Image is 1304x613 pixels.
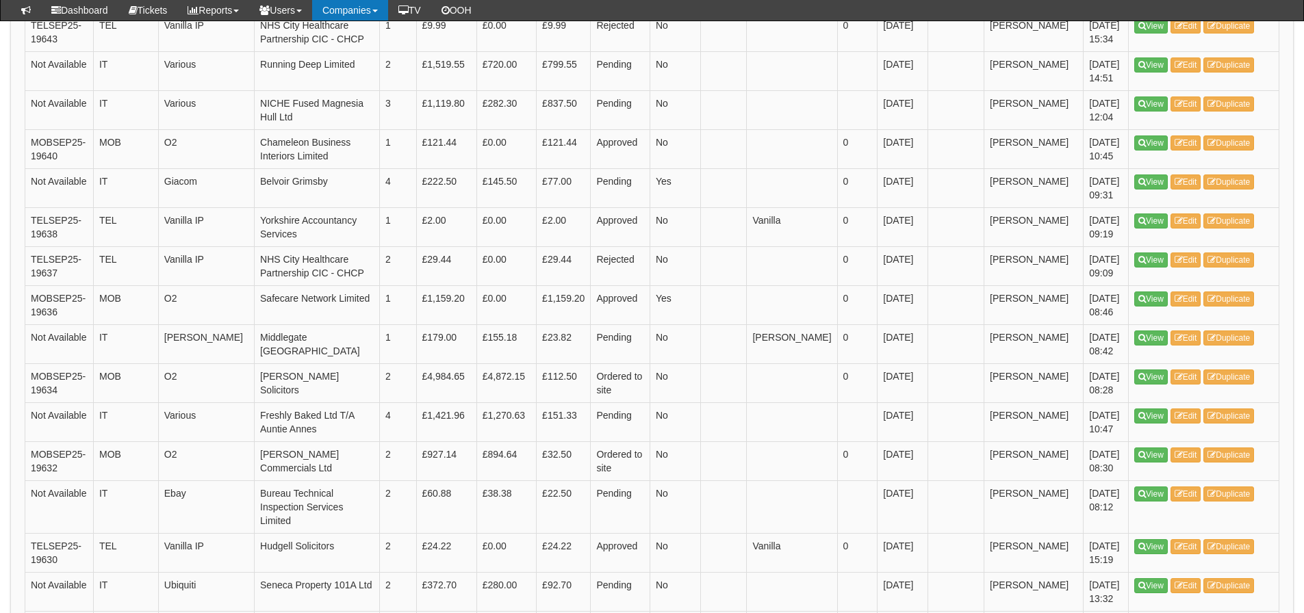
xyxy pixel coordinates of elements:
[537,285,591,324] td: £1,159.20
[1134,408,1168,423] a: View
[1203,330,1254,345] a: Duplicate
[93,402,158,441] td: IT
[416,285,476,324] td: £1,159.20
[158,90,254,129] td: Various
[1171,291,1201,306] a: Edit
[416,441,476,480] td: £927.14
[837,246,878,285] td: 0
[650,324,700,363] td: No
[650,207,700,246] td: No
[984,129,1084,168] td: [PERSON_NAME]
[591,246,650,285] td: Rejected
[1134,96,1168,112] a: View
[379,363,416,402] td: 2
[1203,252,1254,268] a: Duplicate
[837,129,878,168] td: 0
[476,533,536,572] td: £0.00
[984,533,1084,572] td: [PERSON_NAME]
[537,572,591,611] td: £92.70
[476,129,536,168] td: £0.00
[1084,363,1129,402] td: [DATE] 08:28
[416,572,476,611] td: £372.70
[476,207,536,246] td: £0.00
[537,324,591,363] td: £23.82
[476,51,536,90] td: £720.00
[1203,408,1254,423] a: Duplicate
[1134,213,1168,229] a: View
[476,402,536,441] td: £1,270.63
[984,207,1084,246] td: [PERSON_NAME]
[1203,213,1254,229] a: Duplicate
[837,533,878,572] td: 0
[537,402,591,441] td: £151.33
[379,168,416,207] td: 4
[158,285,254,324] td: O2
[416,324,476,363] td: £179.00
[984,572,1084,611] td: [PERSON_NAME]
[650,12,700,51] td: No
[984,12,1084,51] td: [PERSON_NAME]
[1203,369,1254,384] a: Duplicate
[93,12,158,51] td: TEL
[379,129,416,168] td: 1
[984,285,1084,324] td: [PERSON_NAME]
[1134,174,1168,190] a: View
[984,90,1084,129] td: [PERSON_NAME]
[1134,369,1168,384] a: View
[1171,18,1201,34] a: Edit
[1134,291,1168,306] a: View
[25,533,94,572] td: TELSEP25-19630
[158,441,254,480] td: O2
[93,51,158,90] td: IT
[984,168,1084,207] td: [PERSON_NAME]
[25,90,94,129] td: Not Available
[416,168,476,207] td: £222.50
[650,441,700,480] td: No
[25,285,94,324] td: MOBSEP25-19636
[25,324,94,363] td: Not Available
[476,480,536,533] td: £38.38
[537,441,591,480] td: £32.50
[25,363,94,402] td: MOBSEP25-19634
[416,246,476,285] td: £29.44
[476,363,536,402] td: £4,872.15
[591,90,650,129] td: Pending
[984,51,1084,90] td: [PERSON_NAME]
[379,285,416,324] td: 1
[416,129,476,168] td: £121.44
[878,12,928,51] td: [DATE]
[537,533,591,572] td: £24.22
[1203,174,1254,190] a: Duplicate
[93,285,158,324] td: MOB
[1084,168,1129,207] td: [DATE] 09:31
[379,51,416,90] td: 2
[878,207,928,246] td: [DATE]
[1203,578,1254,593] a: Duplicate
[878,90,928,129] td: [DATE]
[878,51,928,90] td: [DATE]
[25,572,94,611] td: Not Available
[1171,447,1201,462] a: Edit
[255,285,380,324] td: Safecare Network Limited
[1084,90,1129,129] td: [DATE] 12:04
[984,246,1084,285] td: [PERSON_NAME]
[93,533,158,572] td: TEL
[416,12,476,51] td: £9.99
[93,324,158,363] td: IT
[158,363,254,402] td: O2
[158,207,254,246] td: Vanilla IP
[476,246,536,285] td: £0.00
[878,572,928,611] td: [DATE]
[1203,447,1254,462] a: Duplicate
[158,51,254,90] td: Various
[984,363,1084,402] td: [PERSON_NAME]
[650,533,700,572] td: No
[591,285,650,324] td: Approved
[379,533,416,572] td: 2
[591,572,650,611] td: Pending
[25,441,94,480] td: MOBSEP25-19632
[1134,135,1168,151] a: View
[255,480,380,533] td: Bureau Technical Inspection Services Limited
[878,324,928,363] td: [DATE]
[158,402,254,441] td: Various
